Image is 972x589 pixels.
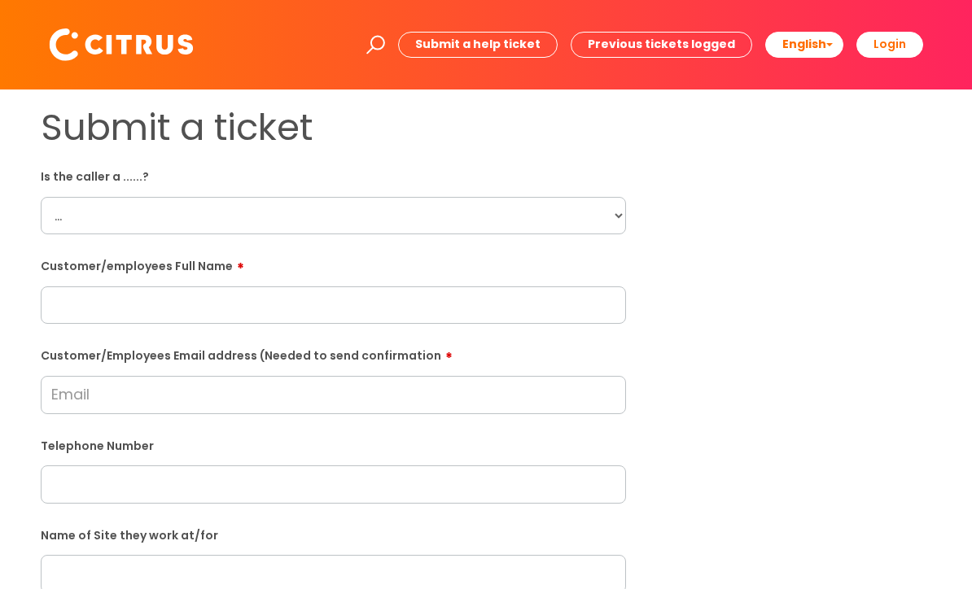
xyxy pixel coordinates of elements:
input: Email [41,376,626,413]
a: Previous tickets logged [571,32,752,57]
label: Telephone Number [41,436,626,453]
span: English [782,36,826,52]
label: Name of Site they work at/for [41,526,626,543]
label: Is the caller a ......? [41,167,626,184]
label: Customer/employees Full Name [41,254,626,273]
b: Login [873,36,906,52]
a: Login [856,32,923,57]
label: Customer/Employees Email address (Needed to send confirmation [41,343,626,363]
h1: Submit a ticket [41,106,626,150]
a: Submit a help ticket [398,32,558,57]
